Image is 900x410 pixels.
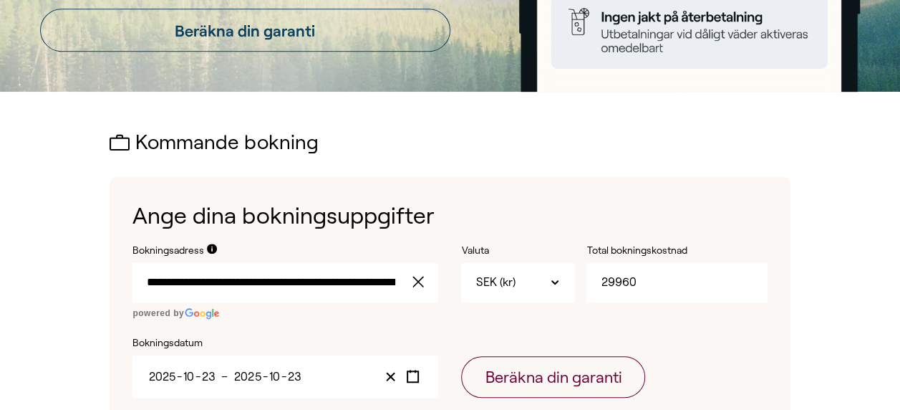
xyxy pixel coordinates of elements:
button: clear value [408,263,438,302]
button: Beräkna din garanti [461,356,645,398]
label: Bokningsadress [132,244,204,258]
label: Bokningsdatum [132,336,438,351]
input: Total bokningskostnad [586,263,767,302]
span: - [195,371,201,383]
span: SEK (kr) [475,275,515,290]
label: Valuta [461,244,575,258]
label: Total bokningskostnad [586,244,730,258]
input: Month [268,371,281,383]
span: - [262,371,268,383]
span: – [221,371,232,383]
input: Day [286,371,301,383]
h2: Kommande bokning [110,132,790,154]
h1: Ange dina bokningsuppgifter [132,200,767,232]
a: Beräkna din garanti [40,9,450,52]
input: Year [148,371,177,383]
input: Day [201,371,216,383]
input: Month [183,371,195,383]
img: Google logo [184,308,220,319]
span: powered by [132,308,184,318]
button: Toggle calendar [402,367,424,386]
span: - [177,371,183,383]
button: Clear value [379,367,402,386]
input: Year [233,371,262,383]
span: - [281,371,286,383]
